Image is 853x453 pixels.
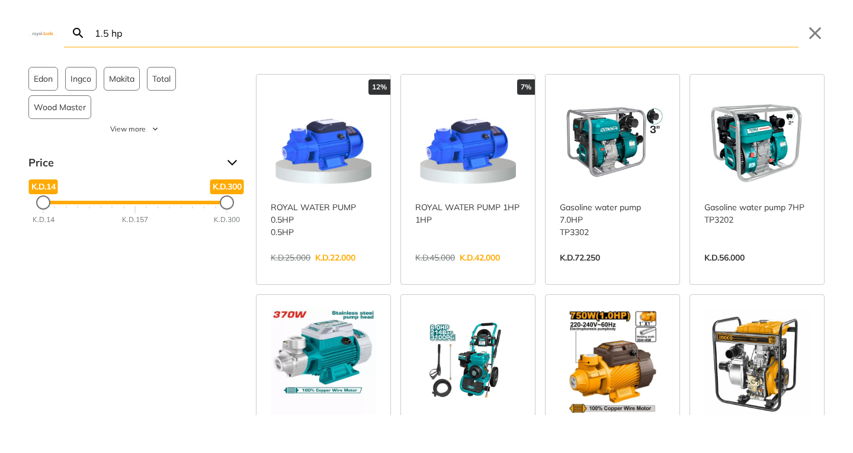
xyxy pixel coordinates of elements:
div: 12% [368,79,390,95]
div: K.D.300 [214,214,240,225]
div: K.D.157 [122,214,148,225]
span: Ingco [70,68,91,90]
div: K.D.14 [33,214,54,225]
button: Edon [28,67,58,91]
img: Close [28,30,57,36]
div: 7% [517,79,535,95]
span: Total [152,68,171,90]
span: Makita [109,68,134,90]
button: Makita [104,67,140,91]
button: Ingco [65,67,97,91]
div: Minimum Price [36,195,50,210]
button: Close [806,24,825,43]
span: Wood Master [34,96,86,118]
button: View more [28,124,242,134]
span: Price [28,153,218,172]
span: Edon [34,68,53,90]
button: Total [147,67,176,91]
svg: Search [71,26,85,40]
input: Search… [92,19,799,47]
span: View more [110,124,146,134]
button: Wood Master [28,95,91,119]
div: Maximum Price [220,195,234,210]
